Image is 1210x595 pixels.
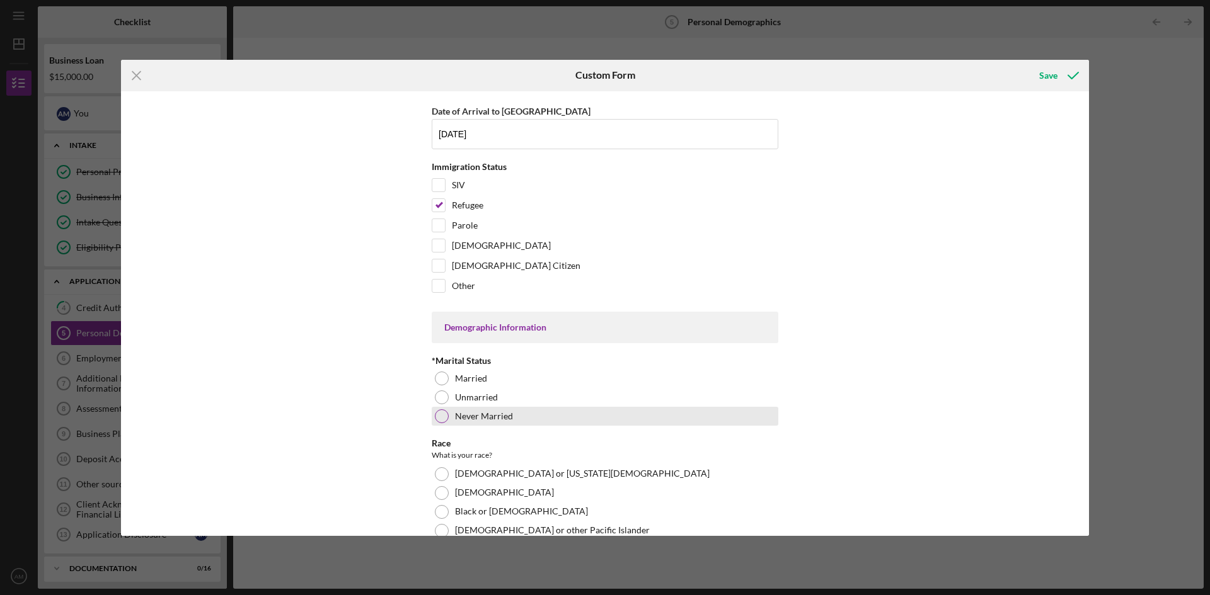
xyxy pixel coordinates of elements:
label: [DEMOGRAPHIC_DATA] or [US_STATE][DEMOGRAPHIC_DATA] [455,468,710,479]
label: [DEMOGRAPHIC_DATA] or other Pacific Islander [455,525,650,535]
label: Never Married [455,411,513,421]
label: Married [455,373,487,383]
label: [DEMOGRAPHIC_DATA] [455,487,554,497]
h6: Custom Form [575,69,635,81]
div: Race [432,438,778,448]
label: Black or [DEMOGRAPHIC_DATA] [455,506,588,516]
label: Date of Arrival to [GEOGRAPHIC_DATA] [432,106,591,116]
div: Demographic Information [444,322,766,332]
label: Unmarried [455,392,498,402]
label: Other [452,280,475,292]
label: [DEMOGRAPHIC_DATA] [452,239,551,252]
div: Save [1039,63,1057,88]
div: What is your race? [432,449,778,462]
label: SIV [452,179,465,191]
div: Immigration Status [432,162,778,172]
label: [DEMOGRAPHIC_DATA] Citizen [452,259,580,272]
button: Save [1027,63,1089,88]
label: Refugee [452,199,483,212]
div: *Marital Status [432,356,778,366]
label: Parole [452,219,478,232]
